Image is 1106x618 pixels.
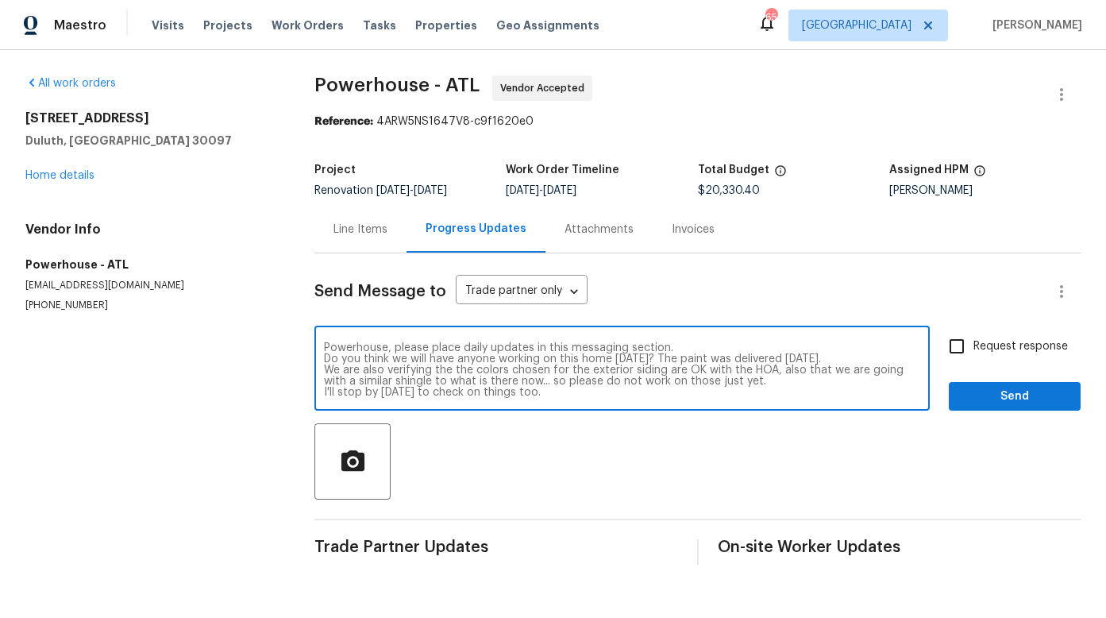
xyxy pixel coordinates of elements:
[203,17,252,33] span: Projects
[25,299,276,312] p: [PHONE_NUMBER]
[25,110,276,126] h2: [STREET_ADDRESS]
[506,164,619,176] h5: Work Order Timeline
[506,185,539,196] span: [DATE]
[25,279,276,292] p: [EMAIL_ADDRESS][DOMAIN_NAME]
[25,170,94,181] a: Home details
[25,222,276,238] h4: Vendor Info
[506,185,576,196] span: -
[314,75,480,95] span: Powerhouse - ATL
[54,17,106,33] span: Maestro
[456,279,588,305] div: Trade partner only
[949,382,1081,411] button: Send
[543,185,576,196] span: [DATE]
[314,185,447,196] span: Renovation
[363,20,396,31] span: Tasks
[672,222,715,238] div: Invoices
[314,539,678,555] span: Trade Partner Updates
[272,17,344,33] span: Work Orders
[973,338,1068,355] span: Request response
[698,164,769,176] h5: Total Budget
[973,164,986,185] span: The hpm assigned to this work order.
[889,164,969,176] h5: Assigned HPM
[698,185,760,196] span: $20,330.40
[765,10,777,25] div: 65
[426,221,526,237] div: Progress Updates
[718,539,1081,555] span: On-site Worker Updates
[25,78,116,89] a: All work orders
[376,185,410,196] span: [DATE]
[314,116,373,127] b: Reference:
[496,17,599,33] span: Geo Assignments
[314,284,446,299] span: Send Message to
[986,17,1082,33] span: [PERSON_NAME]
[25,133,276,149] h5: Duluth, [GEOGRAPHIC_DATA] 30097
[774,164,787,185] span: The total cost of line items that have been proposed by Opendoor. This sum includes line items th...
[565,222,634,238] div: Attachments
[324,342,920,398] textarea: Powerhouse, please place daily updates in this messaging section. Do you think we will have anyon...
[961,387,1068,407] span: Send
[25,257,276,272] h5: Powerhouse - ATL
[333,222,387,238] div: Line Items
[152,17,184,33] span: Visits
[414,185,447,196] span: [DATE]
[376,185,447,196] span: -
[500,80,591,96] span: Vendor Accepted
[314,114,1081,129] div: 4ARW5NS1647V8-c9f1620e0
[415,17,477,33] span: Properties
[314,164,356,176] h5: Project
[802,17,911,33] span: [GEOGRAPHIC_DATA]
[889,185,1081,196] div: [PERSON_NAME]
